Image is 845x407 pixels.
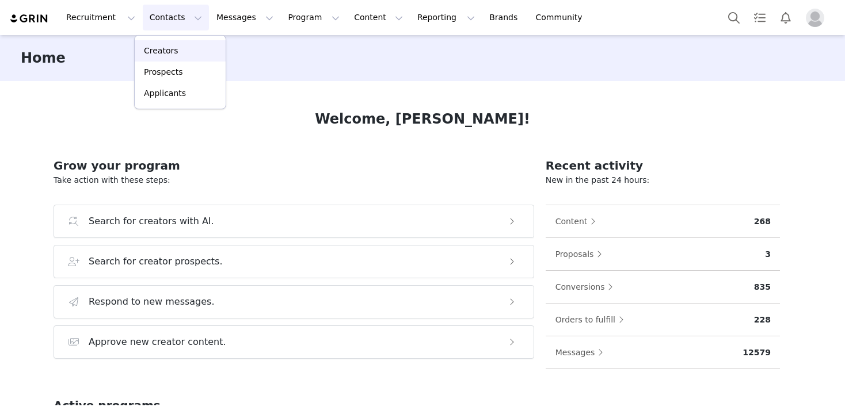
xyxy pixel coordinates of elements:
[54,285,534,318] button: Respond to new messages.
[54,205,534,238] button: Search for creators with AI.
[754,314,771,326] p: 228
[315,109,530,129] h1: Welcome, [PERSON_NAME]!
[89,295,215,309] h3: Respond to new messages.
[54,325,534,359] button: Approve new creator content.
[410,5,482,30] button: Reporting
[347,5,410,30] button: Content
[59,5,142,30] button: Recruitment
[54,174,534,186] p: Take action with these steps:
[144,45,178,57] p: Creators
[144,87,186,99] p: Applicants
[143,5,209,30] button: Contacts
[89,335,226,349] h3: Approve new creator content.
[754,281,771,293] p: 835
[555,245,608,263] button: Proposals
[21,48,66,68] h3: Home
[144,66,182,78] p: Prospects
[546,174,780,186] p: New in the past 24 hours:
[54,245,534,278] button: Search for creator prospects.
[721,5,747,30] button: Search
[555,343,610,362] button: Messages
[210,5,280,30] button: Messages
[806,9,824,27] img: placeholder-profile.jpg
[747,5,772,30] a: Tasks
[799,9,836,27] button: Profile
[765,248,771,260] p: 3
[743,347,771,359] p: 12579
[9,13,50,24] img: grin logo
[773,5,798,30] button: Notifications
[281,5,347,30] button: Program
[555,278,619,296] button: Conversions
[754,216,771,228] p: 268
[482,5,528,30] a: Brands
[89,255,223,268] h3: Search for creator prospects.
[555,212,602,231] button: Content
[89,214,214,228] h3: Search for creators with AI.
[54,157,534,174] h2: Grow your program
[555,310,630,329] button: Orders to fulfill
[546,157,780,174] h2: Recent activity
[529,5,595,30] a: Community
